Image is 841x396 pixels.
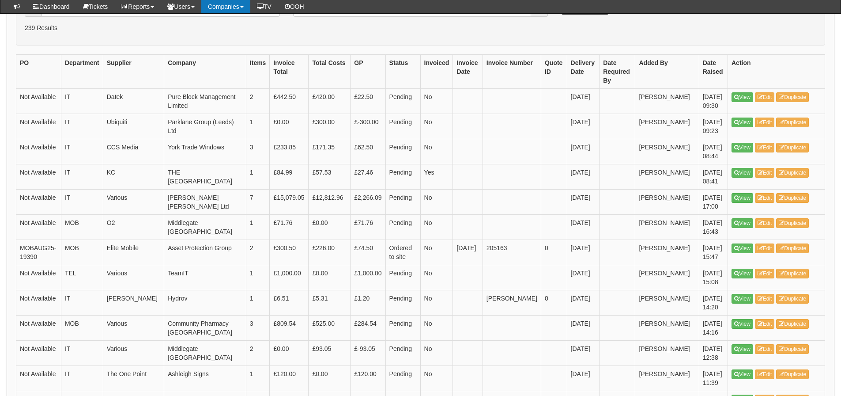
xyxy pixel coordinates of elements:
[16,240,61,265] td: MOBAUG25-19390
[776,193,809,203] a: Duplicate
[567,189,600,214] td: [DATE]
[103,114,164,139] td: Ubiquiti
[567,214,600,240] td: [DATE]
[420,54,453,88] th: Invoiced
[309,54,351,88] th: Total Costs
[385,315,420,340] td: Pending
[309,290,351,315] td: £5.31
[270,315,309,340] td: £809.54
[309,164,351,189] td: £57.53
[270,290,309,315] td: £6.51
[635,139,699,164] td: [PERSON_NAME]
[732,168,753,178] a: View
[164,240,246,265] td: Asset Protection Group
[164,366,246,391] td: Ashleigh Signs
[103,265,164,290] td: Various
[385,290,420,315] td: Pending
[103,139,164,164] td: CCS Media
[699,189,728,214] td: [DATE] 17:00
[270,54,309,88] th: Invoice Total
[776,168,809,178] a: Duplicate
[776,218,809,228] a: Duplicate
[567,240,600,265] td: [DATE]
[309,189,351,214] td: £12,812.96
[635,214,699,240] td: [PERSON_NAME]
[246,189,270,214] td: 7
[635,114,699,139] td: [PERSON_NAME]
[164,114,246,139] td: Parklane Group (Leeds) Ltd
[453,240,483,265] td: [DATE]
[385,265,420,290] td: Pending
[699,340,728,366] td: [DATE] 12:38
[567,164,600,189] td: [DATE]
[635,265,699,290] td: [PERSON_NAME]
[309,315,351,340] td: £525.00
[732,193,753,203] a: View
[246,114,270,139] td: 1
[246,290,270,315] td: 1
[567,340,600,366] td: [DATE]
[635,340,699,366] td: [PERSON_NAME]
[420,164,453,189] td: Yes
[103,164,164,189] td: KC
[755,369,775,379] a: Edit
[420,88,453,114] td: No
[103,290,164,315] td: [PERSON_NAME]
[246,139,270,164] td: 3
[699,240,728,265] td: [DATE] 15:47
[699,315,728,340] td: [DATE] 14:16
[732,218,753,228] a: View
[103,366,164,391] td: The One Point
[61,240,103,265] td: MOB
[309,114,351,139] td: £300.00
[732,344,753,354] a: View
[776,269,809,278] a: Duplicate
[699,164,728,189] td: [DATE] 08:41
[246,240,270,265] td: 2
[483,290,541,315] td: [PERSON_NAME]
[270,164,309,189] td: £84.99
[755,118,775,127] a: Edit
[776,118,809,127] a: Duplicate
[635,290,699,315] td: [PERSON_NAME]
[483,240,541,265] td: 205163
[420,214,453,240] td: No
[732,92,753,102] a: View
[16,189,61,214] td: Not Available
[453,54,483,88] th: Invoice Date
[635,54,699,88] th: Added By
[61,290,103,315] td: IT
[699,265,728,290] td: [DATE] 15:08
[16,315,61,340] td: Not Available
[270,265,309,290] td: £1,000.00
[164,290,246,315] td: Hydrov
[103,189,164,214] td: Various
[420,139,453,164] td: No
[567,54,600,88] th: Delivery Date
[164,214,246,240] td: Middlegate [GEOGRAPHIC_DATA]
[164,315,246,340] td: Community Pharmacy [GEOGRAPHIC_DATA]
[103,315,164,340] td: Various
[270,240,309,265] td: £300.50
[164,189,246,214] td: [PERSON_NAME] [PERSON_NAME] Ltd
[755,319,775,329] a: Edit
[541,240,567,265] td: 0
[483,54,541,88] th: Invoice Number
[385,54,420,88] th: Status
[61,88,103,114] td: IT
[103,214,164,240] td: O2
[16,139,61,164] td: Not Available
[164,265,246,290] td: TeamIT
[309,240,351,265] td: £226.00
[270,214,309,240] td: £71.76
[420,265,453,290] td: No
[420,315,453,340] td: No
[699,54,728,88] th: Date Raised
[103,54,164,88] th: Supplier
[755,294,775,304] a: Edit
[699,214,728,240] td: [DATE] 16:43
[385,366,420,391] td: Pending
[103,240,164,265] td: Elite Mobile
[385,139,420,164] td: Pending
[385,88,420,114] td: Pending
